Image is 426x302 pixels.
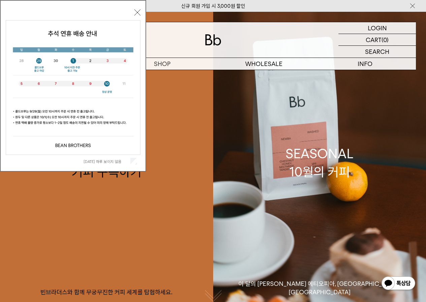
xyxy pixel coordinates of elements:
[134,9,140,15] button: 닫기
[382,34,389,45] p: (0)
[205,34,221,45] img: 로고
[84,159,129,164] label: [DATE] 하루 보이지 않음
[111,58,213,70] a: SHOP
[366,34,382,45] p: CART
[338,34,416,46] a: CART (0)
[338,22,416,34] a: LOGIN
[365,46,389,58] p: SEARCH
[368,22,387,34] p: LOGIN
[213,58,315,70] p: WHOLESALE
[181,3,245,9] a: 신규 회원 가입 시 3,000원 할인
[6,21,140,155] img: 5e4d662c6b1424087153c0055ceb1a13_140731.jpg
[286,145,354,180] div: SEASONAL 10월의 커피
[315,58,416,70] p: INFO
[381,276,416,292] img: 카카오톡 채널 1:1 채팅 버튼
